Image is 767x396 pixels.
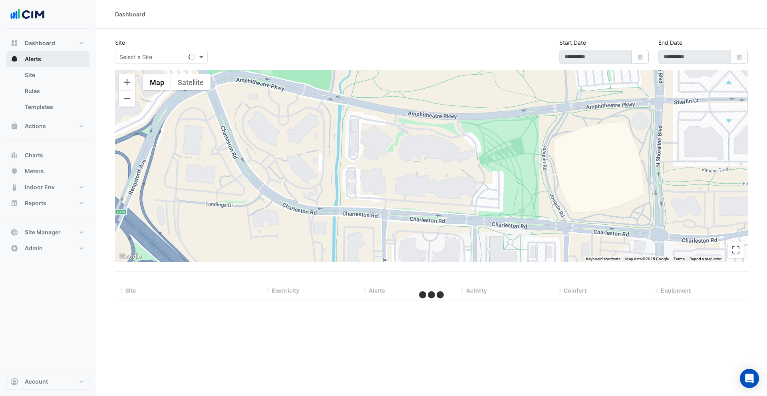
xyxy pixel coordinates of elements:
[10,55,18,63] app-icon: Alerts
[10,122,18,130] app-icon: Actions
[25,167,44,175] span: Meters
[25,122,46,130] span: Actions
[119,91,135,107] button: Zoom out
[25,199,46,207] span: Reports
[586,256,620,262] button: Keyboard shortcuts
[564,287,586,294] span: Comfort
[115,38,125,47] label: Site
[10,199,18,207] app-icon: Reports
[25,151,43,159] span: Charts
[115,10,145,18] div: Dashboard
[18,67,89,83] a: Site
[125,287,136,294] span: Site
[143,74,171,90] button: Show street map
[559,38,586,47] label: Start Date
[6,67,89,118] div: Alerts
[117,251,143,262] a: Open this area in Google Maps (opens a new window)
[10,6,46,22] img: Company Logo
[661,287,691,294] span: Equipment
[10,228,18,236] app-icon: Site Manager
[18,99,89,115] a: Templates
[6,240,89,256] button: Admin
[119,74,135,90] button: Zoom in
[728,242,744,258] button: Toggle fullscreen view
[10,244,18,252] app-icon: Admin
[25,244,43,252] span: Admin
[6,224,89,240] button: Site Manager
[6,179,89,195] button: Indoor Env
[10,39,18,47] app-icon: Dashboard
[466,287,487,294] span: Activity
[6,163,89,179] button: Meters
[674,257,685,261] a: Terms (opens in new tab)
[25,39,55,47] span: Dashboard
[25,183,55,191] span: Indoor Env
[6,51,89,67] button: Alerts
[6,35,89,51] button: Dashboard
[625,257,669,261] span: Map data ©2025 Google
[10,183,18,191] app-icon: Indoor Env
[25,55,41,63] span: Alerts
[171,74,211,90] button: Show satellite imagery
[10,167,18,175] app-icon: Meters
[25,228,61,236] span: Site Manager
[6,147,89,163] button: Charts
[658,38,682,47] label: End Date
[18,83,89,99] a: Rules
[740,369,759,388] div: Open Intercom Messenger
[117,251,143,262] img: Google
[6,374,89,390] button: Account
[272,287,299,294] span: Electricity
[369,287,385,294] span: Alerts
[25,378,48,386] span: Account
[10,151,18,159] app-icon: Charts
[6,118,89,134] button: Actions
[6,195,89,211] button: Reports
[690,257,721,261] a: Report a map error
